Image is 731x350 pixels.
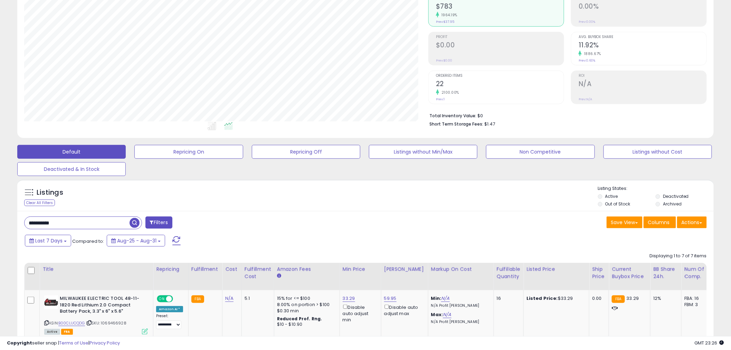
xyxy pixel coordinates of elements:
[17,145,126,159] button: Default
[684,266,710,280] div: Num of Comp.
[156,266,186,273] div: Repricing
[526,266,586,273] div: Listed Price
[24,200,55,206] div: Clear All Filters
[277,273,281,279] small: Amazon Fees.
[653,295,676,302] div: 12%
[245,266,271,280] div: Fulfillment Cost
[605,201,630,207] label: Out of Stock
[343,303,376,323] div: Disable auto adjust min
[61,329,73,335] span: FBA
[579,97,592,101] small: Prev: N/A
[684,295,707,302] div: FBA: 16
[277,322,334,328] div: $10 - $10.90
[42,266,150,273] div: Title
[677,217,707,228] button: Actions
[486,145,595,159] button: Non Competitive
[436,74,564,78] span: Ordered Items
[86,320,126,326] span: | SKU: 1069466928
[7,340,120,347] div: seller snap | |
[439,12,457,18] small: 1964.19%
[497,295,518,302] div: 16
[612,295,625,303] small: FBA
[225,295,234,302] a: N/A
[436,35,564,39] span: Profit
[579,58,595,63] small: Prev: 0.60%
[436,20,454,24] small: Prev: $37.95
[277,316,322,322] b: Reduced Prof. Rng.
[384,295,397,302] a: 59.95
[441,295,449,302] a: N/A
[7,340,32,346] strong: Copyright
[107,235,165,247] button: Aug-25 - Aug-31
[431,320,488,324] p: N/A Profit [PERSON_NAME]
[89,340,120,346] a: Privacy Policy
[158,296,166,302] span: ON
[191,266,219,273] div: Fulfillment
[37,188,63,197] h5: Listings
[429,111,702,119] li: $0
[695,340,724,346] span: 2025-09-8 23:26 GMT
[443,311,451,318] a: N/A
[72,238,104,245] span: Compared to:
[579,41,706,50] h2: 11.92%
[225,266,239,273] div: Cost
[429,113,476,119] b: Total Inventory Value:
[648,219,670,226] span: Columns
[59,340,88,346] a: Terms of Use
[607,217,643,228] button: Save View
[172,296,183,302] span: OFF
[497,266,521,280] div: Fulfillable Quantity
[592,266,606,280] div: Ship Price
[684,302,707,308] div: FBM: 3
[156,314,183,329] div: Preset:
[604,145,712,159] button: Listings without Cost
[526,295,558,302] b: Listed Price:
[605,193,618,199] label: Active
[436,2,564,12] h2: $783
[60,295,144,316] b: MILWAUKEE ELECTRIC TOOL 48-11-1820 Red Lithium 2.0 Compact Battery Pack, 3.3" x 6" x 5.6"
[156,306,183,312] div: Amazon AI *
[145,217,172,229] button: Filters
[612,266,647,280] div: Current Buybox Price
[17,162,126,176] button: Deactivated & In Stock
[245,295,269,302] div: 5.1
[58,320,85,326] a: B00CLUCQDG
[431,295,442,302] b: Min:
[25,235,71,247] button: Last 7 Days
[277,308,334,314] div: $0.30 min
[384,266,425,273] div: [PERSON_NAME]
[579,74,706,78] span: ROI
[252,145,360,159] button: Repricing Off
[582,51,601,56] small: 1886.67%
[436,97,445,101] small: Prev: 1
[579,35,706,39] span: Avg. Buybox Share
[436,80,564,89] h2: 22
[134,145,243,159] button: Repricing On
[436,41,564,50] h2: $0.00
[369,145,477,159] button: Listings without Min/Max
[650,253,707,259] div: Displaying 1 to 7 of 7 items
[431,303,488,308] p: N/A Profit [PERSON_NAME]
[436,58,452,63] small: Prev: $0.00
[117,237,156,244] span: Aug-25 - Aug-31
[431,311,443,318] b: Max:
[439,90,459,95] small: 2100.00%
[428,263,494,290] th: The percentage added to the cost of goods (COGS) that forms the calculator for Min & Max prices.
[484,121,495,127] span: $1.47
[44,295,148,334] div: ASIN:
[277,266,337,273] div: Amazon Fees
[343,266,378,273] div: Min Price
[644,217,676,228] button: Columns
[579,80,706,89] h2: N/A
[277,295,334,302] div: 15% for <= $100
[191,295,204,303] small: FBA
[429,121,483,127] b: Short Term Storage Fees:
[431,266,491,273] div: Markup on Cost
[592,295,604,302] div: 0.00
[384,303,423,317] div: Disable auto adjust max
[44,329,60,335] span: All listings currently available for purchase on Amazon
[44,295,58,309] img: 41uW+VptowL._SL40_.jpg
[598,185,714,192] p: Listing States:
[343,295,355,302] a: 33.29
[277,302,334,308] div: 8.00% on portion > $100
